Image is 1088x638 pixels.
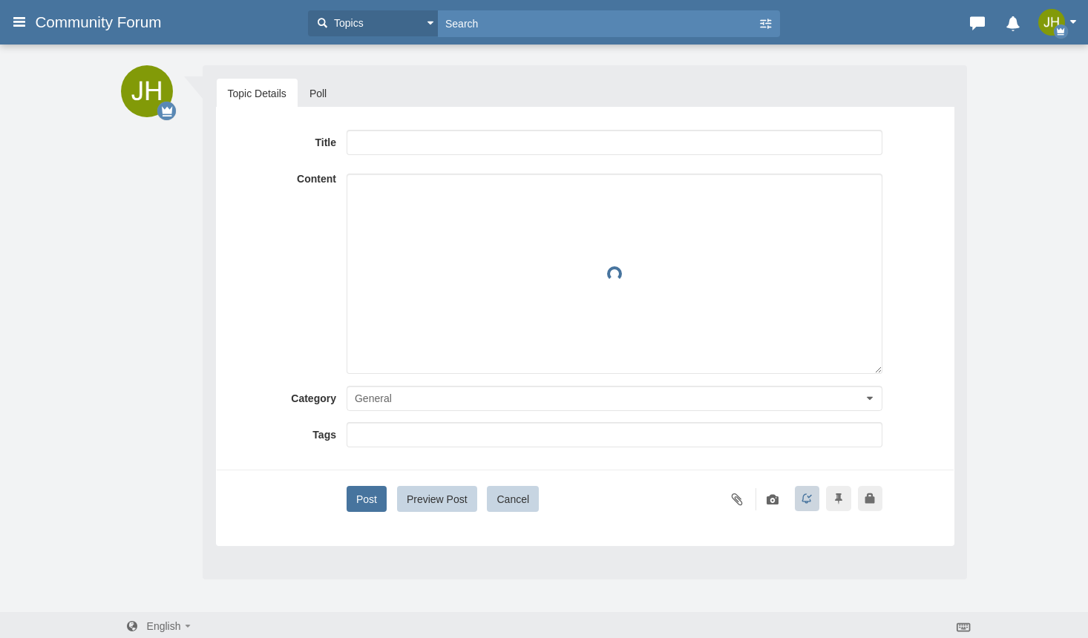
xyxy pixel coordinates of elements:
[1038,9,1065,36] img: 8N14ekAAAAGSURBVAMATYwORNgBoW0AAAAASUVORK5CYII=
[121,65,173,117] img: 8N14ekAAAAGSURBVAMATYwORNgBoW0AAAAASUVORK5CYII=
[298,79,338,108] a: Poll
[308,10,438,36] button: Topics
[217,79,298,108] a: Topic Details
[35,9,301,36] a: Community Forum
[35,13,172,31] span: Community Forum
[487,486,539,512] button: Cancel
[228,386,347,406] label: Category
[347,386,882,411] button: General
[228,130,347,150] label: Title
[228,422,347,442] label: Tags
[228,166,347,186] label: Content
[397,486,477,512] button: Preview Post
[147,620,181,632] span: English
[438,10,758,36] input: Search
[330,16,364,31] span: Topics
[347,486,387,512] button: Post
[355,392,392,404] span: General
